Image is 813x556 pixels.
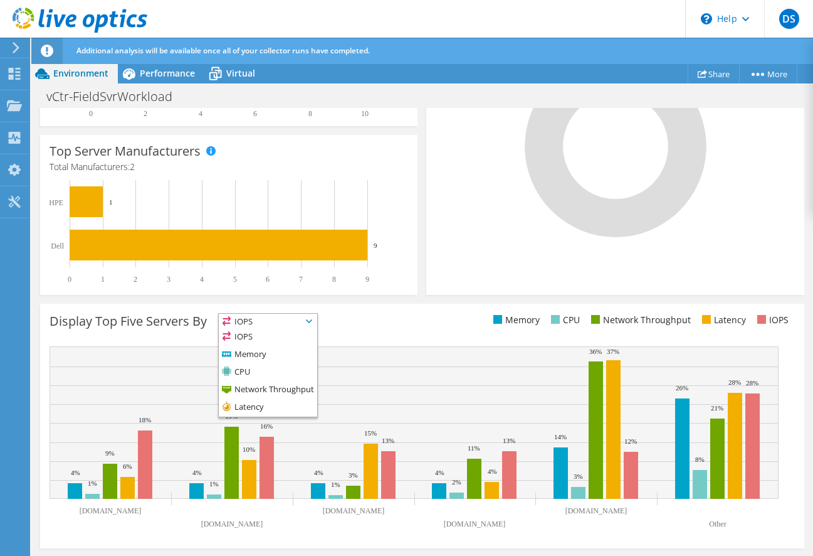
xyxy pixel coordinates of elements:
[243,446,255,453] text: 10%
[219,364,317,382] li: CPU
[331,481,340,488] text: 1%
[588,313,691,327] li: Network Throughput
[200,275,204,284] text: 4
[452,478,461,486] text: 2%
[444,520,506,528] text: [DOMAIN_NAME]
[607,348,619,355] text: 37%
[88,479,97,487] text: 1%
[68,275,71,284] text: 0
[699,313,746,327] li: Latency
[711,404,723,412] text: 21%
[219,399,317,417] li: Latency
[139,416,151,424] text: 18%
[382,437,394,444] text: 13%
[365,275,369,284] text: 9
[209,480,219,488] text: 1%
[105,449,115,457] text: 9%
[739,64,797,83] a: More
[332,275,336,284] text: 8
[219,314,317,329] span: IOPS
[201,520,263,528] text: [DOMAIN_NAME]
[779,9,799,29] span: DS
[260,422,273,430] text: 16%
[226,67,255,79] span: Virtual
[89,109,93,118] text: 0
[41,90,192,104] h1: vCtr-FieldSvrWorkload
[503,437,515,444] text: 13%
[374,242,377,249] text: 9
[676,384,688,392] text: 26%
[349,471,358,479] text: 3%
[266,275,270,284] text: 6
[574,473,583,480] text: 3%
[192,469,202,476] text: 4%
[50,160,408,174] h4: Total Manufacturers:
[488,468,497,475] text: 4%
[51,242,64,250] text: Dell
[219,329,317,346] li: IOPS
[219,382,317,399] li: Network Throughput
[361,109,369,118] text: 10
[314,469,323,476] text: 4%
[140,67,195,79] span: Performance
[167,275,170,284] text: 3
[589,348,602,355] text: 36%
[101,275,105,284] text: 1
[323,506,385,515] text: [DOMAIN_NAME]
[624,437,637,445] text: 12%
[364,429,377,437] text: 15%
[435,469,444,476] text: 4%
[123,462,132,470] text: 6%
[199,109,202,118] text: 4
[746,379,758,387] text: 28%
[130,161,135,173] span: 2
[728,378,741,386] text: 28%
[49,198,63,207] text: HPE
[754,313,789,327] li: IOPS
[554,433,567,441] text: 14%
[80,506,142,515] text: [DOMAIN_NAME]
[701,13,712,24] svg: \n
[253,109,257,118] text: 6
[109,198,113,206] text: 1
[71,469,80,476] text: 4%
[299,275,303,284] text: 7
[468,444,480,452] text: 11%
[53,67,108,79] span: Environment
[709,520,726,528] text: Other
[688,64,740,83] a: Share
[134,275,137,284] text: 2
[490,313,540,327] li: Memory
[233,275,237,284] text: 5
[308,109,312,118] text: 8
[695,456,705,463] text: 8%
[565,506,627,515] text: [DOMAIN_NAME]
[50,144,201,158] h3: Top Server Manufacturers
[144,109,147,118] text: 2
[548,313,580,327] li: CPU
[76,45,370,56] span: Additional analysis will be available once all of your collector runs have completed.
[219,346,317,364] li: Memory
